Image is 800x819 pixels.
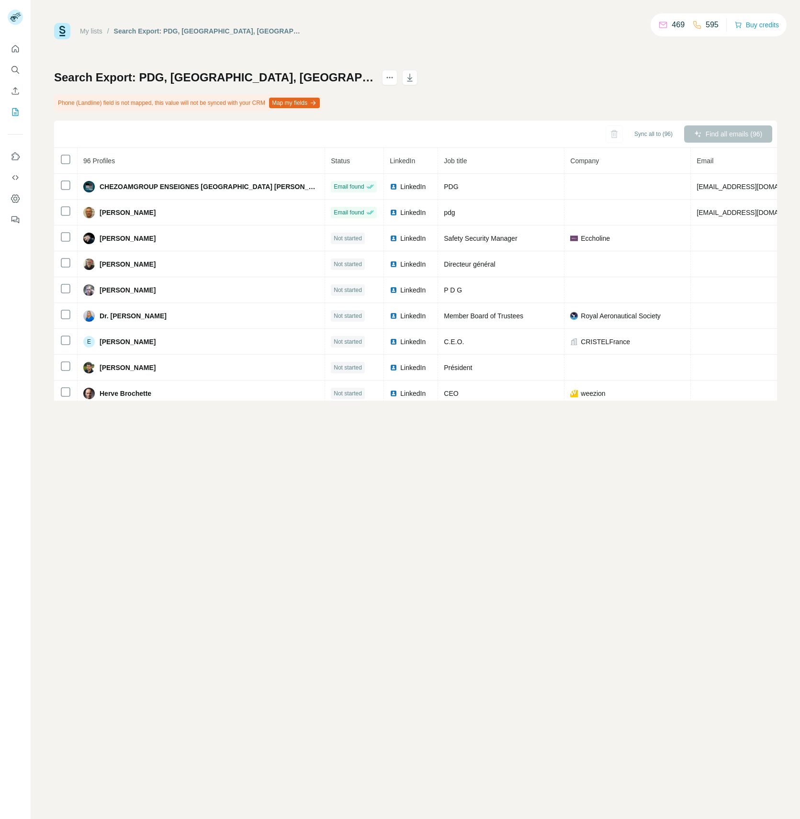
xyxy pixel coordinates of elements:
[390,209,397,216] img: LinkedIn logo
[100,234,156,243] span: [PERSON_NAME]
[390,312,397,320] img: LinkedIn logo
[400,208,426,217] span: LinkedIn
[100,208,156,217] span: [PERSON_NAME]
[400,389,426,398] span: LinkedIn
[382,70,397,85] button: actions
[8,103,23,121] button: My lists
[334,286,362,294] span: Not started
[400,182,426,191] span: LinkedIn
[100,259,156,269] span: [PERSON_NAME]
[107,26,109,36] li: /
[444,338,464,346] span: C.E.O.
[100,337,156,347] span: [PERSON_NAME]
[100,389,151,398] span: Herve Brochette
[100,363,156,372] span: [PERSON_NAME]
[570,235,578,242] img: company-logo
[54,95,322,111] div: Phone (Landline) field is not mapped, this value will not be synced with your CRM
[83,181,95,192] img: Avatar
[400,234,426,243] span: LinkedIn
[400,311,426,321] span: LinkedIn
[334,182,364,191] span: Email found
[570,157,599,165] span: Company
[390,286,397,294] img: LinkedIn logo
[581,337,630,347] span: CRISTELFrance
[444,364,472,371] span: Président
[8,148,23,165] button: Use Surfe on LinkedIn
[400,285,426,295] span: LinkedIn
[390,235,397,242] img: LinkedIn logo
[269,98,320,108] button: Map my fields
[54,23,70,39] img: Surfe Logo
[334,260,362,269] span: Not started
[83,233,95,244] img: Avatar
[400,363,426,372] span: LinkedIn
[390,260,397,268] img: LinkedIn logo
[8,169,23,186] button: Use Surfe API
[80,27,102,35] a: My lists
[697,157,713,165] span: Email
[83,362,95,373] img: Avatar
[390,364,397,371] img: LinkedIn logo
[100,182,319,191] span: CHEZOAMGROUP ENSEIGNES [GEOGRAPHIC_DATA] [PERSON_NAME]
[114,26,304,36] div: Search Export: PDG, [GEOGRAPHIC_DATA], [GEOGRAPHIC_DATA] - [DATE] 07:43
[706,19,719,31] p: 595
[8,82,23,100] button: Enrich CSV
[8,40,23,57] button: Quick start
[83,284,95,296] img: Avatar
[581,234,610,243] span: Eccholine
[83,157,115,165] span: 96 Profiles
[400,259,426,269] span: LinkedIn
[444,209,455,216] span: pdg
[83,310,95,322] img: Avatar
[334,208,364,217] span: Email found
[8,190,23,207] button: Dashboard
[390,390,397,397] img: LinkedIn logo
[390,157,415,165] span: LinkedIn
[634,130,673,138] span: Sync all to (96)
[570,312,578,320] img: company-logo
[334,363,362,372] span: Not started
[444,286,462,294] span: P D G
[444,183,458,191] span: PDG
[83,258,95,270] img: Avatar
[570,390,578,397] img: company-logo
[390,183,397,191] img: LinkedIn logo
[581,389,605,398] span: weezion
[734,18,779,32] button: Buy credits
[444,260,495,268] span: Directeur général
[334,389,362,398] span: Not started
[444,157,467,165] span: Job title
[444,390,458,397] span: CEO
[400,337,426,347] span: LinkedIn
[334,312,362,320] span: Not started
[100,285,156,295] span: [PERSON_NAME]
[444,312,523,320] span: Member Board of Trustees
[628,127,679,141] button: Sync all to (96)
[83,388,95,399] img: Avatar
[390,338,397,346] img: LinkedIn logo
[331,157,350,165] span: Status
[83,336,95,348] div: E
[83,207,95,218] img: Avatar
[581,311,661,321] span: Royal Aeronautical Society
[334,337,362,346] span: Not started
[444,235,517,242] span: Safety Security Manager
[334,234,362,243] span: Not started
[100,311,167,321] span: Dr. [PERSON_NAME]
[8,211,23,228] button: Feedback
[672,19,685,31] p: 469
[54,70,373,85] h1: Search Export: PDG, [GEOGRAPHIC_DATA], [GEOGRAPHIC_DATA] - [DATE] 07:43
[8,61,23,79] button: Search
